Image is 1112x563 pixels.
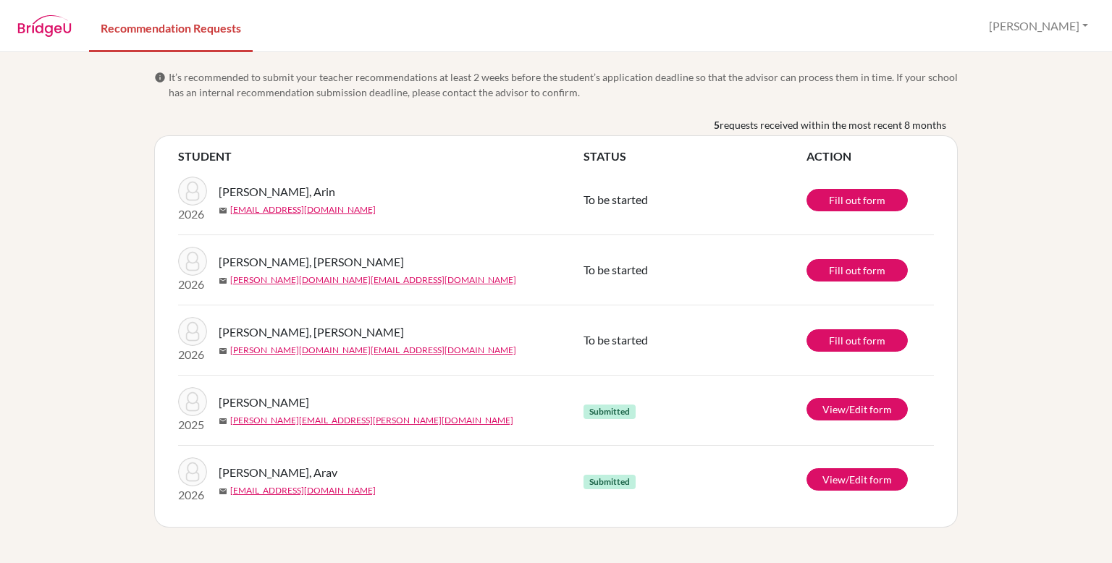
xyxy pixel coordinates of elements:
b: 5 [714,117,720,132]
img: Umalker, Arav [178,457,207,486]
span: To be started [584,333,648,347]
a: [PERSON_NAME][DOMAIN_NAME][EMAIL_ADDRESS][DOMAIN_NAME] [230,274,516,287]
a: [PERSON_NAME][DOMAIN_NAME][EMAIL_ADDRESS][DOMAIN_NAME] [230,344,516,357]
p: 2026 [178,486,207,504]
img: Garapati, Manas [178,387,207,416]
span: Submitted [584,475,636,489]
span: mail [219,276,227,285]
span: mail [219,206,227,215]
p: 2026 [178,206,207,223]
a: View/Edit form [806,398,908,420]
span: [PERSON_NAME], [PERSON_NAME] [219,253,404,271]
img: Raj Vugane, Arin [178,177,207,206]
a: Fill out form [806,189,908,211]
span: mail [219,487,227,496]
a: [EMAIL_ADDRESS][DOMAIN_NAME] [230,203,376,216]
th: STATUS [584,148,806,165]
span: mail [219,347,227,355]
a: [PERSON_NAME][EMAIL_ADDRESS][PERSON_NAME][DOMAIN_NAME] [230,414,513,427]
th: STUDENT [178,148,584,165]
span: Submitted [584,405,636,419]
a: [EMAIL_ADDRESS][DOMAIN_NAME] [230,484,376,497]
span: [PERSON_NAME], Arin [219,183,335,200]
p: 2025 [178,416,207,433]
span: To be started [584,192,648,206]
p: 2026 [178,276,207,293]
th: ACTION [806,148,934,165]
span: [PERSON_NAME], [PERSON_NAME] [219,323,404,341]
button: [PERSON_NAME] [982,12,1095,40]
a: View/Edit form [806,468,908,491]
img: BridgeU logo [17,15,72,37]
span: [PERSON_NAME], Arav [219,464,337,481]
span: info [154,72,166,83]
span: [PERSON_NAME] [219,394,309,411]
span: mail [219,417,227,426]
span: It’s recommended to submit your teacher recommendations at least 2 weeks before the student’s app... [169,69,958,100]
span: To be started [584,263,648,276]
p: 2026 [178,346,207,363]
img: Balaji, Shraddha [178,317,207,346]
a: Recommendation Requests [89,2,253,52]
span: requests received within the most recent 8 months [720,117,946,132]
a: Fill out form [806,329,908,352]
img: Balaji, Shraddha [178,247,207,276]
a: Fill out form [806,259,908,281]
